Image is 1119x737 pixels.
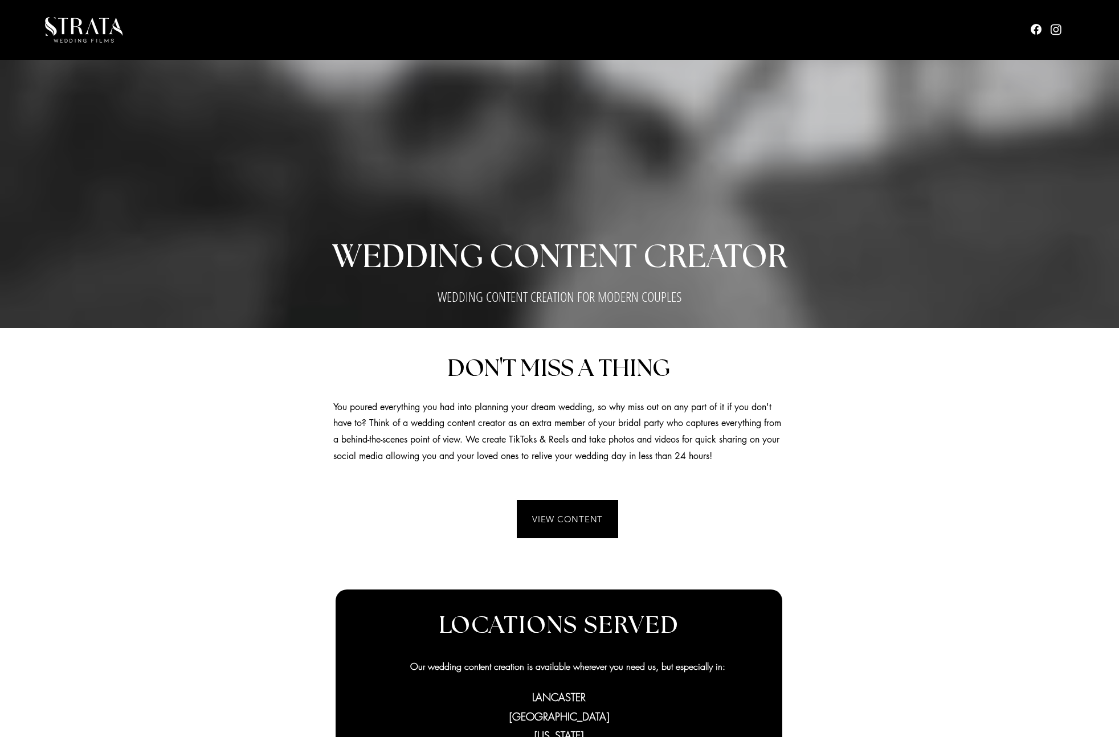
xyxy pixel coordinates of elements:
span: LANCASTER [532,690,586,704]
span: T MISS A THING [503,357,670,380]
span: ' [500,353,503,382]
span: LOCATIONS SERVED [439,613,680,637]
a: VIEW CONTENT [517,500,618,538]
span: WEDDING CONTENT CREATOR [332,241,787,273]
span: Our wedding content creation is available wherever you need us, but especially in: [410,660,725,673]
span: DON [447,357,500,380]
span: WEDDING CONTENT CREATION FOR MODERN COUPLES [438,287,681,306]
ul: Social Bar [1029,22,1063,36]
img: LUX STRATA TEST_edited.png [45,17,122,43]
span: VIEW CONTENT [532,514,603,525]
span: You poured everything you had into planning your dream wedding, so why miss out on any part of it... [333,401,781,462]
